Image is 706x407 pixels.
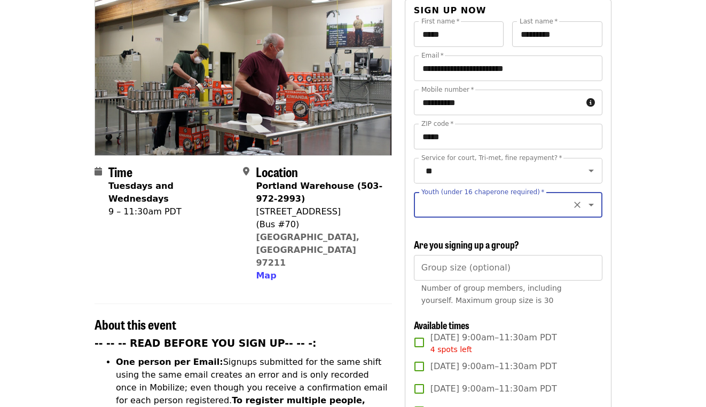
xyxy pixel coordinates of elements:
[430,331,557,355] span: [DATE] 9:00am–11:30am PDT
[421,155,562,161] label: Service for court, Tri-met, fine repayment?
[243,166,249,177] i: map-marker-alt icon
[414,90,582,115] input: Mobile number
[256,218,383,231] div: (Bus #70)
[108,162,132,181] span: Time
[421,18,460,25] label: First name
[256,232,359,268] a: [GEOGRAPHIC_DATA], [GEOGRAPHIC_DATA] 97211
[95,166,102,177] i: calendar icon
[414,124,602,149] input: ZIP code
[108,181,174,204] strong: Tuesdays and Wednesdays
[414,21,504,47] input: First name
[520,18,558,25] label: Last name
[421,284,562,305] span: Number of group members, including yourself. Maximum group size is 30
[430,345,472,354] span: 4 spots left
[256,181,382,204] strong: Portland Warehouse (503-972-2993)
[95,338,317,349] strong: -- -- -- READ BEFORE YOU SIGN UP-- -- -:
[584,197,599,212] button: Open
[414,237,519,251] span: Are you signing up a group?
[414,255,602,281] input: [object Object]
[108,205,234,218] div: 9 – 11:30am PDT
[430,360,557,373] span: [DATE] 9:00am–11:30am PDT
[570,197,585,212] button: Clear
[421,86,474,93] label: Mobile number
[116,357,223,367] strong: One person per Email:
[414,318,469,332] span: Available times
[256,162,298,181] span: Location
[512,21,602,47] input: Last name
[414,5,487,15] span: Sign up now
[421,52,444,59] label: Email
[256,269,276,282] button: Map
[430,382,557,395] span: [DATE] 9:00am–11:30am PDT
[256,270,276,281] span: Map
[421,189,544,195] label: Youth (under 16 chaperone required)
[421,121,453,127] label: ZIP code
[256,205,383,218] div: [STREET_ADDRESS]
[584,163,599,178] button: Open
[414,55,602,81] input: Email
[586,98,595,108] i: circle-info icon
[95,315,176,333] span: About this event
